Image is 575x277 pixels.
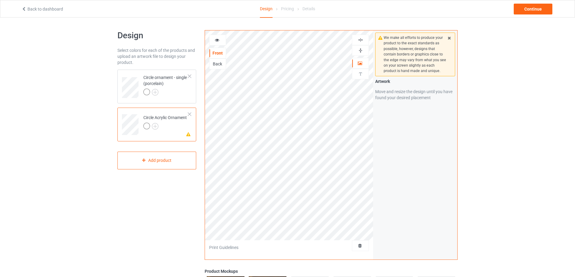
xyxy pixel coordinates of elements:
div: We make all efforts to produce your product to the exact standards as possible, however, designs ... [384,35,447,74]
div: Add product [117,152,196,169]
div: Design [260,0,273,18]
div: Continue [514,4,552,14]
img: svg%3E%0A [358,48,363,53]
div: Artwork [375,78,455,84]
a: Back to dashboard [21,7,63,11]
div: Circle Acrylic Ornament [143,115,187,129]
img: svg%3E%0A [358,71,363,77]
h1: Design [117,30,196,41]
div: Print Guidelines [209,244,238,250]
img: svg+xml;base64,PD94bWwgdmVyc2lvbj0iMS4wIiBlbmNvZGluZz0iVVRGLTgiPz4KPHN2ZyB3aWR0aD0iMjJweCIgaGVpZ2... [152,123,158,130]
div: Circle ornament - single (porcelain) [143,74,188,95]
div: Pricing [281,0,294,17]
div: Move and resize the design until you have found your desired placement [375,89,455,101]
img: svg%3E%0A [358,37,363,43]
div: Circle Acrylic Ornament [117,108,196,141]
div: Details [302,0,315,17]
div: Product Mockups [205,268,458,274]
div: Circle ornament - single (porcelain) [117,70,196,103]
div: Back [209,61,226,67]
div: Front [209,50,226,56]
div: Select colors for each of the products and upload an artwork file to design your product. [117,47,196,65]
img: svg+xml;base64,PD94bWwgdmVyc2lvbj0iMS4wIiBlbmNvZGluZz0iVVRGLTgiPz4KPHN2ZyB3aWR0aD0iMjJweCIgaGVpZ2... [152,89,158,96]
